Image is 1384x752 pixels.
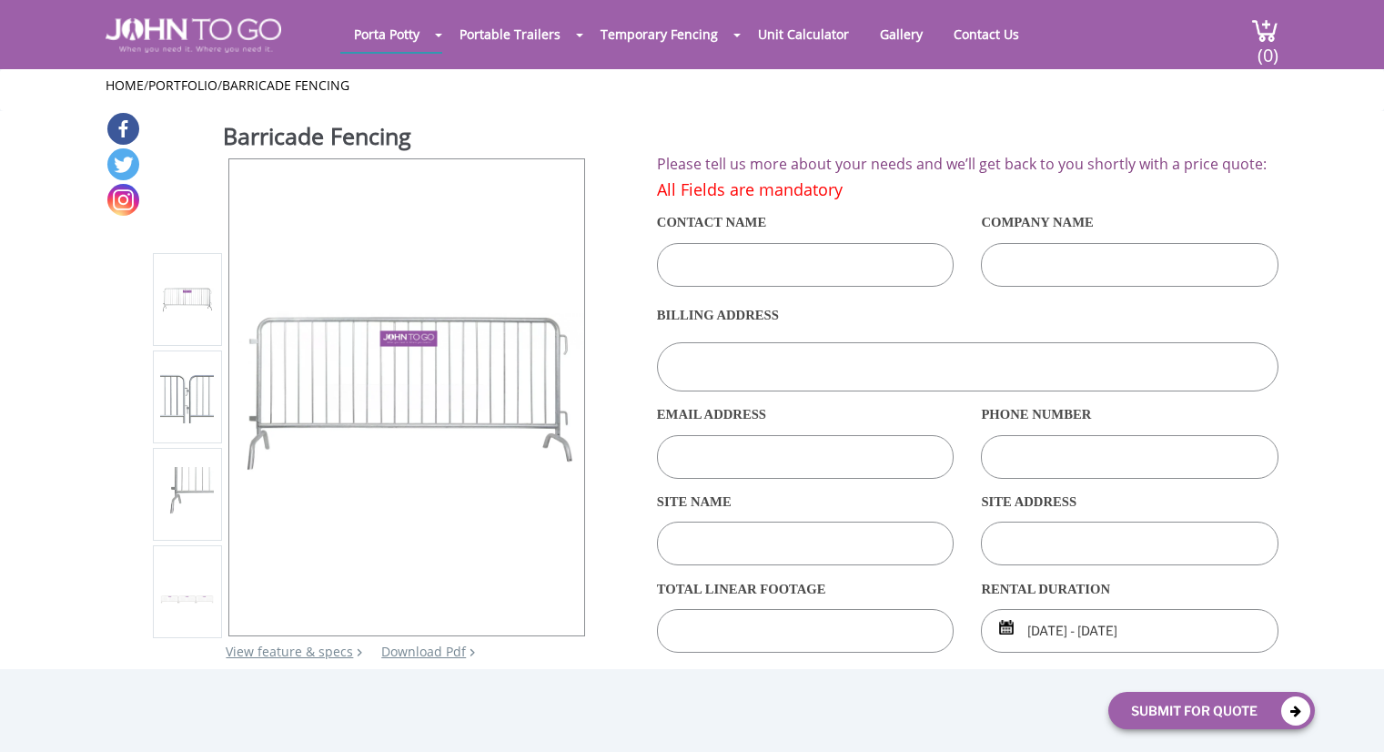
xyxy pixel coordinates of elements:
img: Product [229,279,584,515]
input: Start date | End date [981,609,1278,653]
h2: Please tell us more about your needs and we’ll get back to you shortly with a price quote: [657,157,1278,173]
a: Portable Trailers [446,16,574,52]
h4: All Fields are mandatory [657,181,1278,199]
h1: Barricade Fencing [223,120,587,157]
img: Product [160,467,214,521]
img: Product [160,282,214,318]
a: Download Pdf [381,643,466,660]
label: Email Address [657,400,955,431]
label: Site Address [981,486,1278,517]
img: Product [160,370,214,423]
img: JOHN to go [106,18,281,53]
button: Submit For Quote [1108,692,1315,729]
a: Twitter [107,148,139,180]
a: Unit Calculator [744,16,863,52]
div: Colors may vary [153,666,587,684]
label: Phone Number [981,400,1278,431]
label: Site Name [657,486,955,517]
label: Billing Address [657,294,1278,338]
a: Temporary Fencing [587,16,732,52]
ul: / / [106,76,1278,95]
img: right arrow icon [357,648,362,656]
label: check if applicable: [874,661,1063,687]
span: (0) [1257,28,1278,67]
label: 60’ TRUCK/TRAILER ACCESSIBILITY AT SITE? [657,661,846,706]
a: Instagram [107,184,139,216]
a: Barricade Fencing [222,76,349,94]
label: Company Name [981,208,1278,239]
a: Gallery [866,16,936,52]
label: Contact Name [657,208,955,239]
label: rental duration [981,574,1278,605]
a: Portfolio [148,76,217,94]
img: cart a [1251,18,1278,43]
a: Contact Us [940,16,1033,52]
img: Product [160,595,214,605]
a: Facebook [107,113,139,145]
a: Home [106,76,144,94]
a: Porta Potty [340,16,433,52]
a: View feature & specs [226,643,353,660]
label: Total linear footage [657,574,955,605]
img: chevron.png [470,648,475,656]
